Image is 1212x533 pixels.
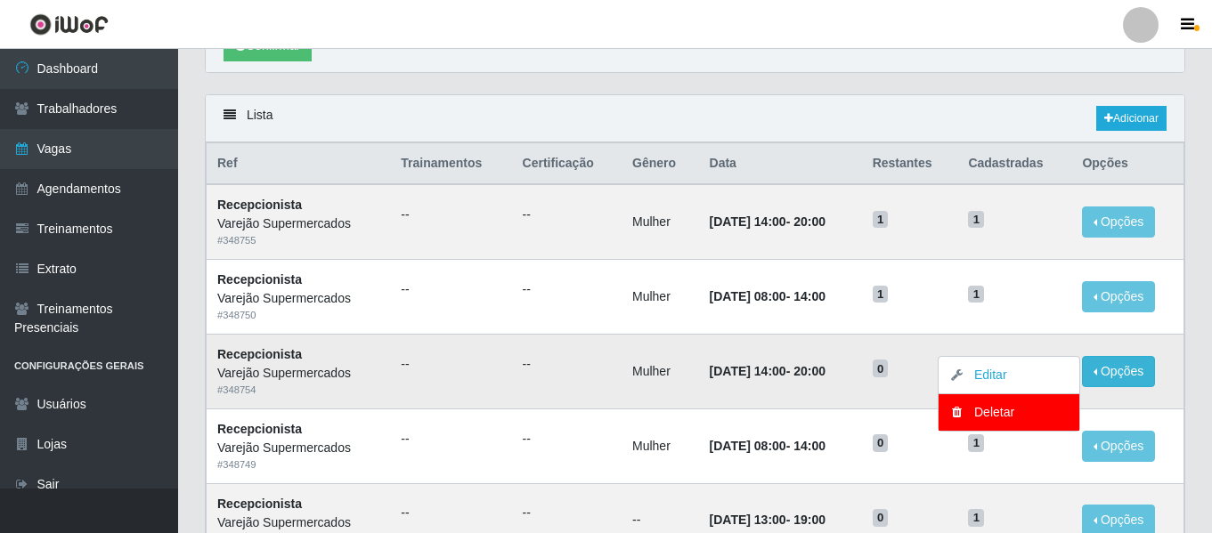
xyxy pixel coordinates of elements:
[710,364,786,378] time: [DATE] 14:00
[401,504,500,522] ul: --
[217,289,379,308] div: Varejão Supermercados
[710,214,826,229] strong: -
[873,211,889,229] span: 1
[710,439,826,453] strong: -
[523,355,611,374] ul: --
[217,347,302,361] strong: Recepcionista
[699,143,862,185] th: Data
[793,439,826,453] time: 14:00
[710,289,826,303] strong: -
[968,509,984,527] span: 1
[622,334,699,408] td: Mulher
[873,509,889,527] span: 0
[217,497,302,511] strong: Recepcionista
[217,457,379,472] div: # 348749
[968,211,984,229] span: 1
[217,383,379,398] div: # 348754
[523,280,611,299] ul: --
[710,289,786,303] time: [DATE] 08:00
[968,286,984,303] span: 1
[873,359,889,377] span: 0
[217,422,302,436] strong: Recepcionista
[217,513,379,532] div: Varejão Supermercados
[217,439,379,457] div: Varejão Supermercados
[710,364,826,378] strong: -
[968,434,984,452] span: 1
[401,430,500,448] ul: --
[710,439,786,453] time: [DATE] 08:00
[957,143,1071,185] th: Cadastradas
[622,184,699,259] td: Mulher
[793,214,826,229] time: 20:00
[523,430,611,448] ul: --
[217,233,379,248] div: # 348755
[793,289,826,303] time: 14:00
[1082,356,1155,387] button: Opções
[217,214,379,233] div: Varejão Supermercados
[217,308,379,323] div: # 348750
[956,403,1062,422] div: Deletar
[956,367,1007,382] a: Editar
[390,143,511,185] th: Trainamentos
[793,364,826,378] time: 20:00
[217,272,302,287] strong: Recepcionista
[401,280,500,299] ul: --
[523,206,611,224] ul: --
[217,198,302,212] strong: Recepcionista
[523,504,611,522] ul: --
[1082,281,1155,312] button: Opções
[217,364,379,383] div: Varejão Supermercados
[873,286,889,303] span: 1
[29,13,109,36] img: CoreUI Logo
[1096,106,1167,131] a: Adicionar
[710,513,826,527] strong: -
[1071,143,1184,185] th: Opções
[401,355,500,374] ul: --
[622,260,699,335] td: Mulher
[862,143,958,185] th: Restantes
[1082,206,1155,238] button: Opções
[401,206,500,224] ul: --
[710,214,786,229] time: [DATE] 14:00
[710,513,786,527] time: [DATE] 13:00
[622,408,699,483] td: Mulher
[512,143,622,185] th: Certificação
[207,143,391,185] th: Ref
[793,513,826,527] time: 19:00
[1082,431,1155,462] button: Opções
[622,143,699,185] th: Gênero
[206,95,1184,142] div: Lista
[873,434,889,452] span: 0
